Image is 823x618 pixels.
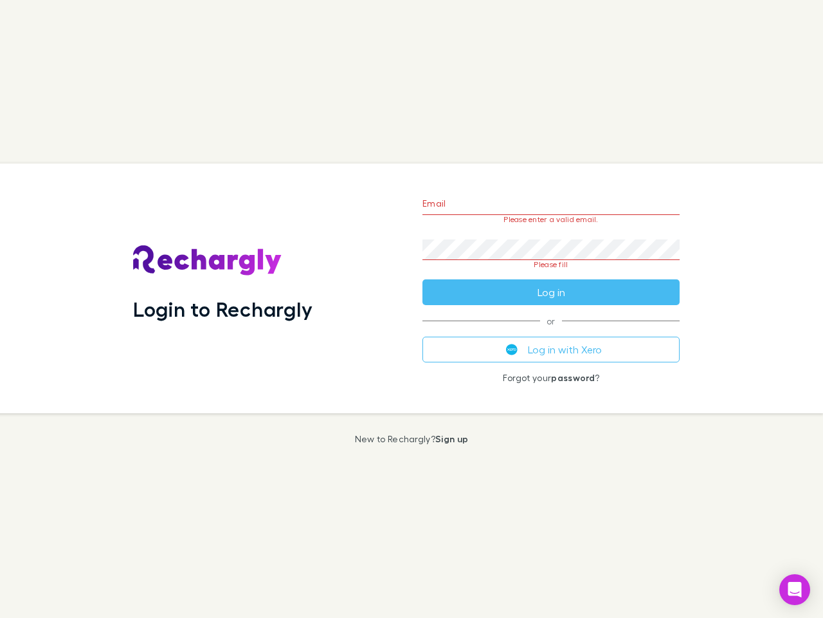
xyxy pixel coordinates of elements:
div: Open Intercom Messenger [779,574,810,605]
img: Rechargly's Logo [133,245,282,276]
p: Please fill [422,260,680,269]
a: Sign up [435,433,468,444]
button: Log in with Xero [422,337,680,362]
span: or [422,321,680,321]
img: Xero's logo [506,344,518,355]
h1: Login to Rechargly [133,297,312,321]
button: Log in [422,279,680,305]
p: Please enter a valid email. [422,215,680,224]
p: New to Rechargly? [355,434,469,444]
p: Forgot your ? [422,373,680,383]
a: password [551,372,595,383]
